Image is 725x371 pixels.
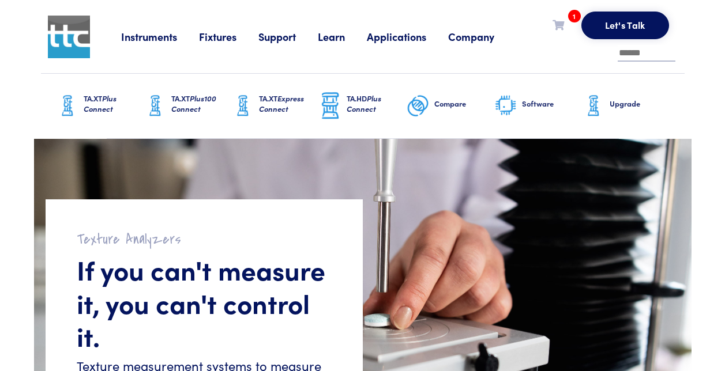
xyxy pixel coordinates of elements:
img: software-graphic.png [494,94,517,118]
span: Plus Connect [84,93,117,114]
a: Applications [367,29,448,44]
img: ta-xt-graphic.png [231,92,254,120]
a: Compare [407,74,494,138]
button: Let's Talk [581,12,669,39]
a: Learn [318,29,367,44]
img: compare-graphic.png [407,92,430,120]
img: ta-xt-graphic.png [56,92,79,120]
h6: TA.XT [84,93,144,114]
a: Support [258,29,318,44]
a: Fixtures [199,29,258,44]
a: Instruments [121,29,199,44]
h1: If you can't measure it, you can't control it. [77,253,332,353]
a: TA.XTPlus100 Connect [144,74,231,138]
a: 1 [553,17,564,32]
h6: TA.HD [347,93,407,114]
img: ta-xt-graphic.png [582,92,605,120]
img: ttc_logo_1x1_v1.0.png [48,16,91,58]
a: TA.HDPlus Connect [319,74,407,138]
span: Express Connect [259,93,304,114]
span: 1 [568,10,581,22]
img: ta-hd-graphic.png [319,91,342,121]
a: Software [494,74,582,138]
img: ta-xt-graphic.png [144,92,167,120]
span: Plus Connect [347,93,381,114]
a: Company [448,29,516,44]
h6: Compare [434,99,494,109]
h6: TA.XT [171,93,231,114]
h6: Upgrade [610,99,670,109]
h6: TA.XT [259,93,319,114]
h2: Texture Analyzers [77,230,332,248]
span: Plus100 Connect [171,93,216,114]
h6: Software [522,99,582,109]
a: TA.XTExpress Connect [231,74,319,138]
a: TA.XTPlus Connect [56,74,144,138]
a: Upgrade [582,74,670,138]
